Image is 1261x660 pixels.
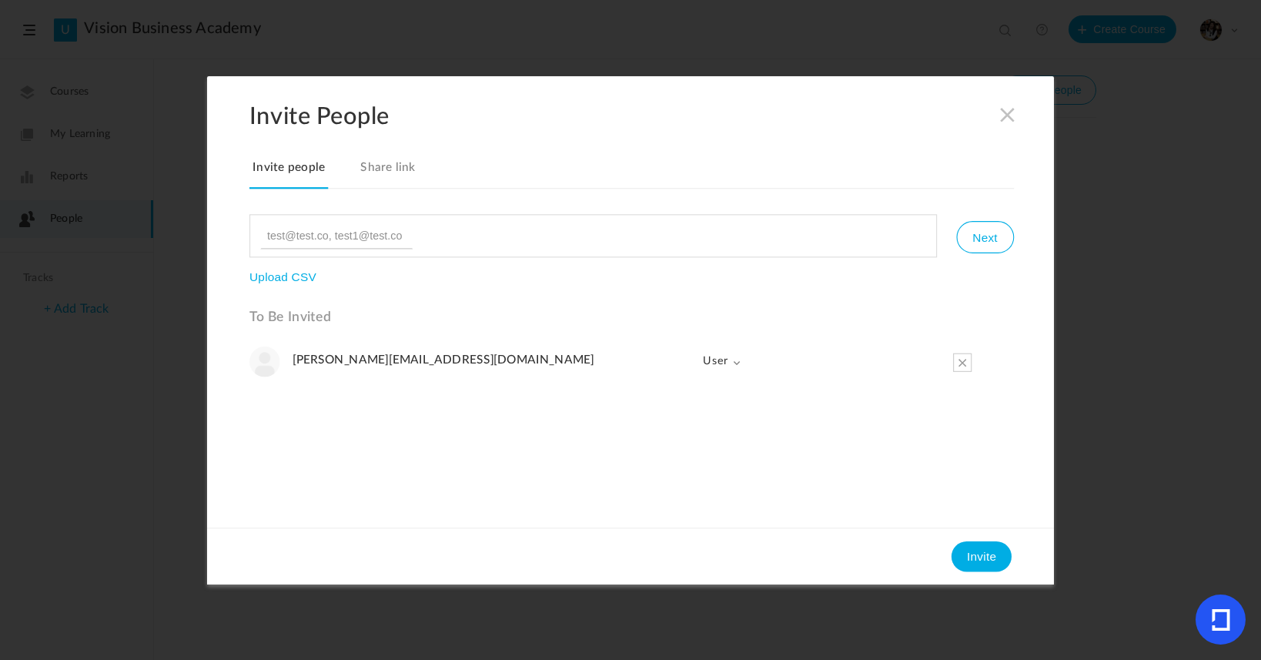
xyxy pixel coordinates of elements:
a: Invite people [249,156,328,189]
button: Invite [952,541,1012,571]
button: Upload CSV [249,270,316,283]
span: User [690,346,741,377]
h2: Invite People [249,102,1054,130]
button: Next [956,221,1013,253]
img: user-image.png [249,346,280,377]
a: Share link [357,156,419,189]
h3: To Be Invited [249,309,1014,325]
h4: [PERSON_NAME][EMAIL_ADDRESS][DOMAIN_NAME] [293,353,681,367]
input: test@test.co, test1@test.co [260,223,413,249]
